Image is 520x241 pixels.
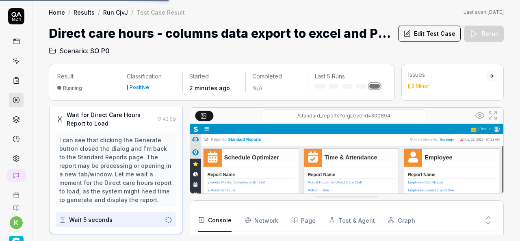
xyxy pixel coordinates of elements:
button: Network [245,209,278,232]
div: 3 Minor [411,84,429,89]
span: SO P0 [90,46,110,56]
button: Last scan:[DATE] [464,9,504,16]
time: 17:43:59 [157,116,176,122]
div: Issues [408,71,486,79]
div: / [98,8,100,16]
a: New conversation [6,169,26,182]
button: Show all interative elements [473,109,486,122]
button: Graph [388,209,415,232]
button: Open in full screen [486,109,499,122]
button: Test & Agent [329,209,375,232]
span: Scenario: [58,46,89,56]
a: Results [74,8,95,16]
div: Wait 5 seconds [69,215,113,224]
div: Running [63,85,82,91]
div: / [68,8,70,16]
button: Wait 5 seconds [56,212,176,227]
a: Scenario:SO P0 [49,46,110,56]
p: Result [57,72,113,80]
time: 2 minutes ago [189,85,230,91]
a: Book a call with us [3,185,29,198]
div: I can see that clicking the Generate button closed the dialog and I'm back to the Standard Report... [59,136,173,204]
p: Classification [127,72,176,80]
a: Run CjvJ [103,8,128,16]
button: k [10,216,23,229]
h1: Direct care hours - columns data export to excel and PDF [49,24,392,43]
div: Test Case Result [136,8,185,16]
time: [DATE] [487,9,504,15]
button: Edit Test Case [398,26,461,42]
p: Completed [252,72,301,80]
span: Last scan: [464,9,504,16]
a: Home [49,8,65,16]
p: Last 5 Runs [315,72,380,80]
button: Page [291,209,316,232]
div: Wait for Direct Care Hours Report to Load [67,111,154,128]
button: Rerun [464,26,504,42]
button: Console [198,209,232,232]
div: / [131,8,133,16]
p: Started [189,72,238,80]
a: Documentation [3,198,29,211]
span: N/A [252,85,262,91]
div: Positive [130,85,149,90]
